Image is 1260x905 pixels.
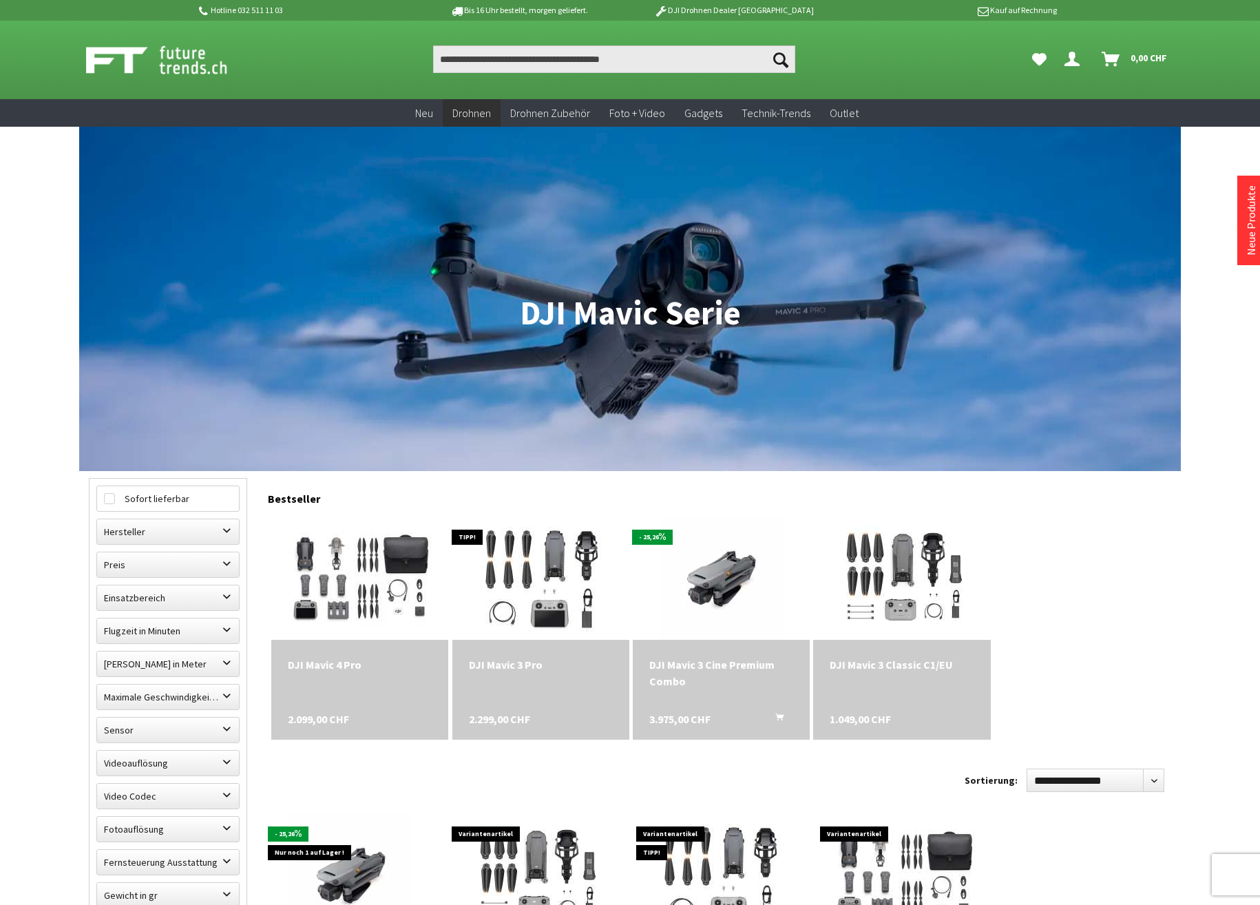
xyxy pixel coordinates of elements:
[406,99,443,127] a: Neu
[841,2,1056,19] p: Kauf auf Rechnung
[660,516,784,640] img: DJI Mavic 3 Cine Premium Combo
[433,45,795,73] input: Produkt, Marke, Kategorie, EAN, Artikelnummer…
[649,656,793,689] a: DJI Mavic 3 Cine Premium Combo 3.975,00 CHF In den Warenkorb
[469,656,613,673] a: DJI Mavic 3 Pro 2.299,00 CHF
[830,656,974,673] div: DJI Mavic 3 Classic C1/EU
[830,656,974,673] a: DJI Mavic 3 Classic C1/EU 1.049,00 CHF
[443,99,501,127] a: Drohnen
[97,618,239,643] label: Flugzeit in Minuten
[97,519,239,544] label: Hersteller
[288,656,432,673] div: DJI Mavic 4 Pro
[196,2,411,19] p: Hotline 032 511 11 03
[649,711,711,727] span: 3.975,00 CHF
[742,106,810,120] span: Technik-Trends
[288,711,349,727] span: 2.099,00 CHF
[675,99,732,127] a: Gadgets
[684,106,722,120] span: Gadgets
[469,656,613,673] div: DJI Mavic 3 Pro
[1244,185,1258,256] a: Neue Produkte
[463,516,618,640] img: DJI Mavic 3 Pro
[97,784,239,809] label: Video Codec
[97,817,239,842] label: Fotoauflösung
[830,711,891,727] span: 1.049,00 CHF
[288,656,432,673] a: DJI Mavic 4 Pro 2.099,00 CHF
[97,751,239,776] label: Videoauflösung
[501,99,600,127] a: Drohnen Zubehör
[86,43,258,77] img: Shop Futuretrends - zur Startseite wechseln
[469,711,530,727] span: 2.299,00 CHF
[97,486,239,511] label: Sofort lieferbar
[97,585,239,610] label: Einsatzbereich
[452,106,491,120] span: Drohnen
[1025,45,1053,73] a: Meine Favoriten
[411,2,626,19] p: Bis 16 Uhr bestellt, morgen geliefert.
[415,106,433,120] span: Neu
[1059,45,1091,73] a: Dein Konto
[97,718,239,742] label: Sensor
[277,516,443,640] img: DJI Mavic 4 Pro
[510,106,590,120] span: Drohnen Zubehör
[89,296,1171,331] h1: DJI Mavic Serie
[830,106,859,120] span: Outlet
[766,45,795,73] button: Suchen
[97,552,239,577] label: Preis
[268,478,1171,512] div: Bestseller
[732,99,820,127] a: Technik-Trends
[1096,45,1174,73] a: Warenkorb
[97,685,239,709] label: Maximale Geschwindigkeit in km/h
[759,711,792,729] button: In den Warenkorb
[824,516,979,640] img: DJI Mavic 3 Classic C1/EU
[820,99,868,127] a: Outlet
[965,769,1018,791] label: Sortierung:
[97,850,239,875] label: Fernsteuerung Ausstattung
[1131,47,1167,69] span: 0,00 CHF
[649,656,793,689] div: DJI Mavic 3 Cine Premium Combo
[609,106,665,120] span: Foto + Video
[627,2,841,19] p: DJI Drohnen Dealer [GEOGRAPHIC_DATA]
[600,99,675,127] a: Foto + Video
[97,652,239,676] label: Maximale Flughöhe in Meter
